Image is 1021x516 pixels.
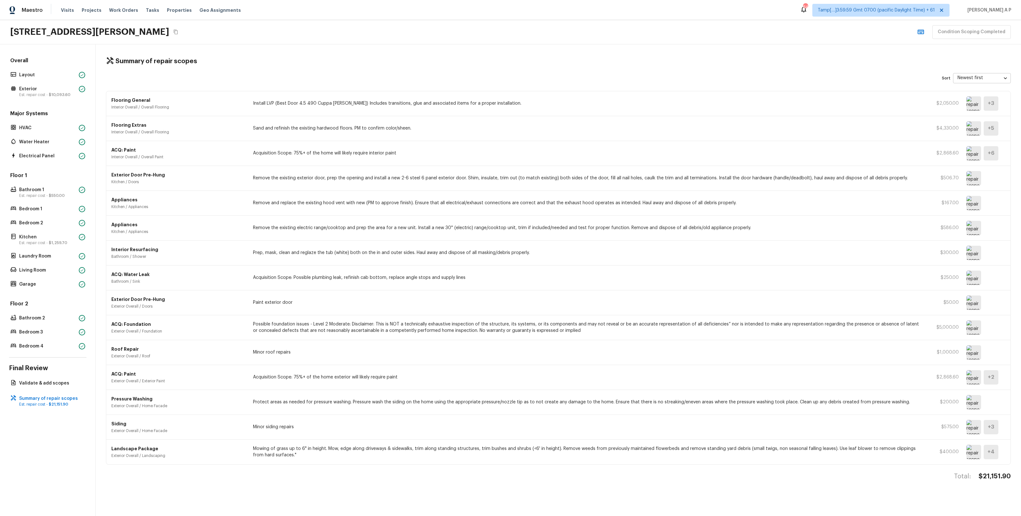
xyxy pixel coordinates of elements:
[253,349,922,355] p: Minor roof repairs
[49,402,68,406] span: $21,151.90
[111,279,245,284] p: Bathroom / Sink
[988,100,994,107] h5: + 3
[19,402,83,407] p: Est. repair cost -
[19,234,76,240] p: Kitchen
[116,57,197,65] h4: Summary of repair scopes
[49,93,71,97] span: $10,093.60
[111,97,245,103] p: Flooring General
[19,253,76,259] p: Laundry Room
[109,7,138,13] span: Work Orders
[818,7,935,13] span: Tamp[…]3:59:59 Gmt 0700 (pacific Daylight Time) + 61
[966,246,981,260] img: repair scope asset
[19,395,83,402] p: Summary of repair scopes
[111,246,245,253] p: Interior Resurfacing
[111,296,245,303] p: Exterior Door Pre-Hung
[111,179,245,184] p: Kitchen / Doors
[930,274,959,281] p: $250.00
[930,424,959,430] p: $575.00
[111,354,245,359] p: Exterior Overall / Roof
[253,399,922,405] p: Protect areas as needed for pressure washing. Pressure wash the siding on the home using the appr...
[930,299,959,306] p: $50.00
[19,220,76,226] p: Bedroom 2
[253,274,922,281] p: Acquisition Scope: Possible plumbing leak, refinish cab bottom, replace angle stops and supply lines
[979,472,1011,481] h4: $21,151.90
[253,250,922,256] p: Prep, mask, clean and reglaze the tub (white) both on the in and outer sides. Haul away and dispo...
[111,329,245,334] p: Exterior Overall / Foundation
[988,374,994,381] h5: + 2
[111,428,245,433] p: Exterior Overall / Home Facade
[966,171,981,185] img: repair scope asset
[966,196,981,210] img: repair scope asset
[111,378,245,384] p: Exterior Overall / Exterior Paint
[9,172,86,180] h5: Floor 1
[111,122,245,128] p: Flooring Extras
[146,8,159,12] span: Tasks
[253,445,922,458] p: Mowing of grass up to 6" in height. Mow, edge along driveways & sidewalks, trim along standing st...
[966,295,981,310] img: repair scope asset
[954,472,971,481] h4: Total:
[111,453,245,458] p: Exterior Overall / Landscaping
[111,321,245,327] p: ACQ: Foundation
[9,364,86,372] h4: Final Review
[966,221,981,235] img: repair scope asset
[966,370,981,385] img: repair scope asset
[9,110,86,118] h5: Major Systems
[253,374,922,380] p: Acquisition Scope: 75%+ of the home exterior will likely require paint
[111,229,245,234] p: Kitchen / Appliances
[111,254,245,259] p: Bathroom / Shower
[111,154,245,160] p: Interior Overall / Overall Paint
[930,150,959,156] p: $2,868.60
[10,26,169,38] h2: [STREET_ADDRESS][PERSON_NAME]
[111,403,245,408] p: Exterior Overall / Home Facade
[965,7,1011,13] span: [PERSON_NAME] A P
[9,300,86,309] h5: Floor 2
[167,7,192,13] span: Properties
[803,4,808,10] div: 643
[111,421,245,427] p: Siding
[199,7,241,13] span: Geo Assignments
[942,76,950,81] p: Sort
[988,125,994,132] h5: + 5
[19,86,76,92] p: Exterior
[253,225,922,231] p: Remove the existing electric range/cooktop and prep the area for a new unit. Install a new 30'' (...
[111,147,245,153] p: ACQ: Paint
[966,146,981,161] img: repair scope asset
[111,346,245,352] p: Roof Repair
[930,399,959,405] p: $200.00
[111,396,245,402] p: Pressure Washing
[930,374,959,380] p: $2,868.60
[966,121,981,136] img: repair scope asset
[966,320,981,335] img: repair scope asset
[930,250,959,256] p: $300.00
[987,448,995,455] h5: + 4
[930,225,959,231] p: $586.00
[19,206,76,212] p: Bedroom 1
[930,349,959,355] p: $1,000.00
[930,100,959,107] p: $2,050.00
[966,420,981,434] img: repair scope asset
[61,7,74,13] span: Visits
[253,125,922,131] p: Sand and refinish the existing hardwood floors. PM to confirm color/sheen.
[966,345,981,360] img: repair scope asset
[19,281,76,288] p: Garage
[966,395,981,409] img: repair scope asset
[111,371,245,377] p: ACQ: Paint
[930,449,959,455] p: $400.00
[82,7,101,13] span: Projects
[111,445,245,452] p: Landscape Package
[19,267,76,273] p: Living Room
[19,187,76,193] p: Bathroom 1
[253,321,922,334] p: Possible foundation issues - Level 2 Moderate: Disclaimer: This is NOT a technically exhaustive i...
[253,299,922,306] p: Paint exterior door
[253,200,922,206] p: Remove and replace the existing hood vent with new (PM to approve finish). Ensure that all electr...
[111,105,245,110] p: Interior Overall / Overall Flooring
[19,343,76,349] p: Bedroom 4
[111,197,245,203] p: Appliances
[966,271,981,285] img: repair scope asset
[988,150,995,157] h5: + 6
[19,380,83,386] p: Validate & add scopes
[19,153,76,159] p: Electrical Panel
[172,28,180,36] button: Copy Address
[930,324,959,331] p: $5,000.00
[19,92,76,97] p: Est. repair cost -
